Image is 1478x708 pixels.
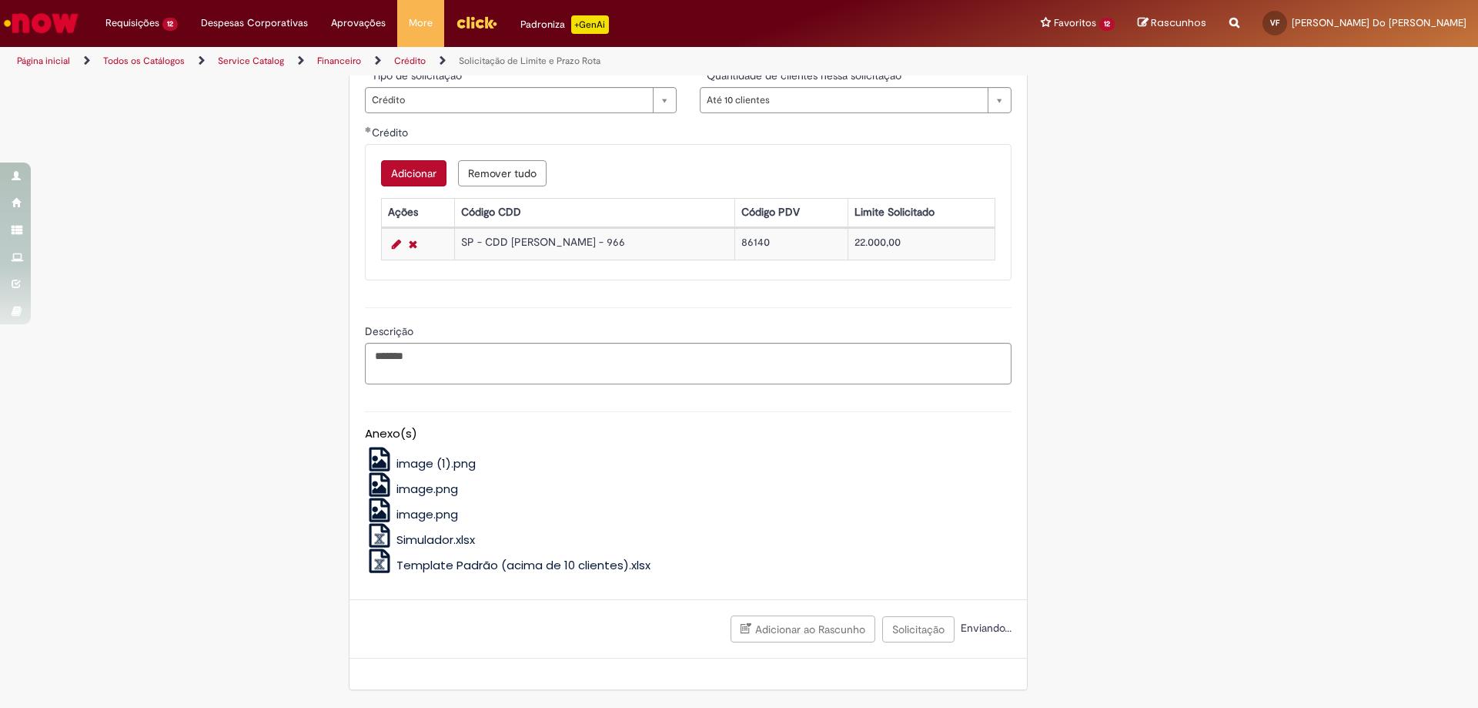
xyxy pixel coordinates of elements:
[365,532,476,548] a: Simulador.xlsx
[734,198,848,226] th: Código PDV
[1292,16,1466,29] span: [PERSON_NAME] Do [PERSON_NAME]
[381,160,446,186] button: Add a row for Crédito
[2,8,81,39] img: ServiceNow
[520,15,609,34] div: Padroniza
[734,228,848,260] td: 86140
[700,69,707,75] span: Obrigatório Preenchido
[317,55,361,67] a: Financeiro
[1138,16,1206,31] a: Rascunhos
[201,15,308,31] span: Despesas Corporativas
[372,88,645,112] span: Crédito
[365,428,1012,441] h5: Anexo(s)
[396,532,475,548] span: Simulador.xlsx
[409,15,433,31] span: More
[958,621,1012,635] span: Enviando...
[381,198,454,226] th: Ações
[1099,18,1115,31] span: 12
[454,198,734,226] th: Código CDD
[396,506,458,522] span: image.png
[1270,18,1279,28] span: VF
[396,455,476,471] span: image (1).png
[458,160,547,186] button: Remove all rows for Crédito
[365,557,651,573] a: Template Padrão (acima de 10 clientes).xlsx
[454,228,734,260] td: SP - CDD [PERSON_NAME] - 966
[365,506,459,522] a: image.png
[105,15,159,31] span: Requisições
[388,235,405,253] a: Editar Linha 1
[848,228,995,260] td: 22.000,00
[12,47,974,75] ul: Trilhas de página
[103,55,185,67] a: Todos os Catálogos
[218,55,284,67] a: Service Catalog
[405,235,421,253] a: Remover linha 1
[707,69,905,82] span: Quantidade de clientes nessa solicitação
[456,11,497,34] img: click_logo_yellow_360x200.png
[365,481,459,497] a: image.png
[459,55,600,67] a: Solicitação de Limite e Prazo Rota
[365,343,1012,384] textarea: Descrição
[331,15,386,31] span: Aprovações
[396,557,650,573] span: Template Padrão (acima de 10 clientes).xlsx
[571,15,609,34] p: +GenAi
[848,198,995,226] th: Limite Solicitado
[1054,15,1096,31] span: Favoritos
[17,55,70,67] a: Página inicial
[372,69,465,82] span: Tipo de solicitação
[365,126,372,133] span: Obrigatório Preenchido
[707,88,980,112] span: Até 10 clientes
[1151,15,1206,30] span: Rascunhos
[372,126,411,139] span: Crédito
[365,324,416,338] span: Descrição
[162,18,178,31] span: 12
[394,55,426,67] a: Crédito
[365,69,372,75] span: Obrigatório Preenchido
[396,481,458,497] span: image.png
[365,455,477,471] a: image (1).png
